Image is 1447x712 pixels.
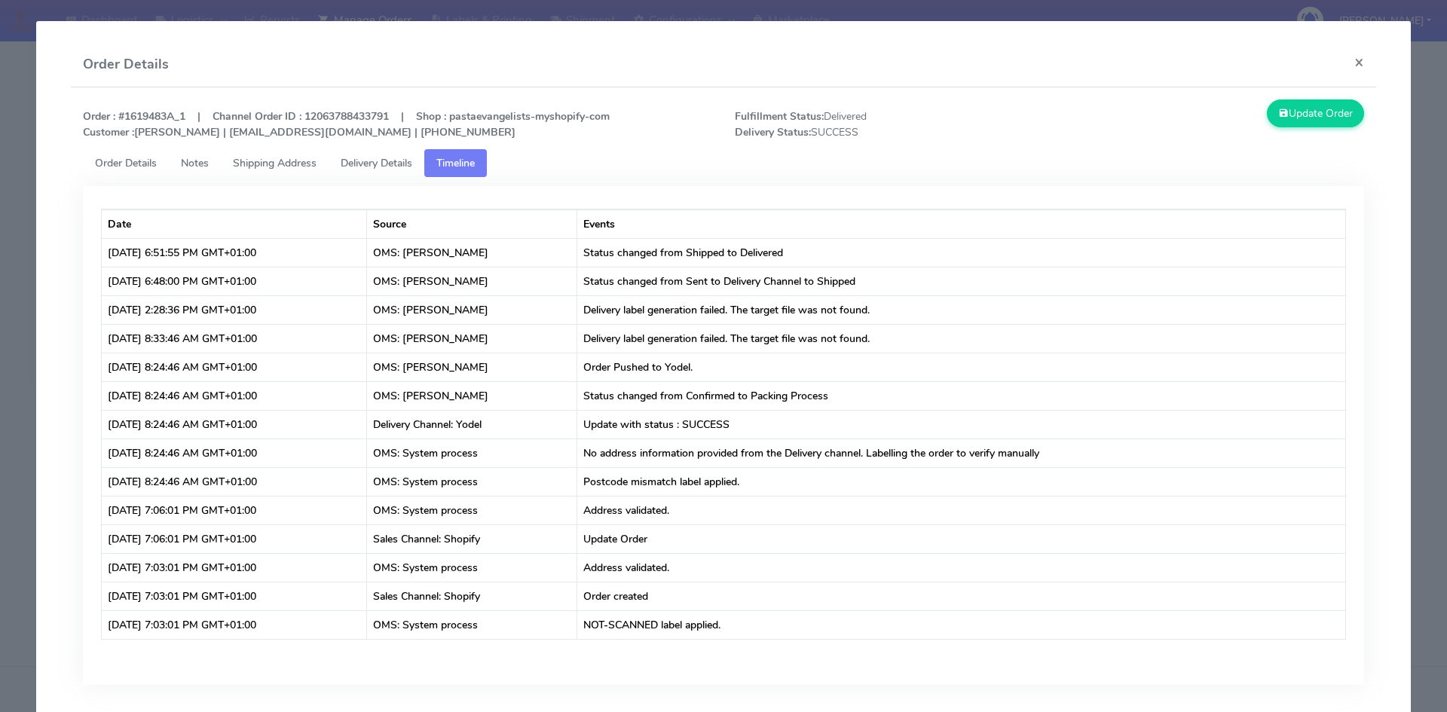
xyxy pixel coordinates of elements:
td: [DATE] 7:06:01 PM GMT+01:00 [102,524,368,553]
td: Order created [577,582,1345,610]
span: Order Details [95,156,157,170]
td: Address validated. [577,553,1345,582]
td: [DATE] 6:51:55 PM GMT+01:00 [102,238,368,267]
td: [DATE] 8:24:46 AM GMT+01:00 [102,439,368,467]
td: [DATE] 7:03:01 PM GMT+01:00 [102,610,368,639]
td: OMS: System process [367,610,577,639]
ul: Tabs [83,149,1365,177]
td: OMS: [PERSON_NAME] [367,324,577,353]
span: Timeline [436,156,475,170]
td: Delivery label generation failed. The target file was not found. [577,295,1345,324]
strong: Delivery Status: [735,125,811,139]
th: Date [102,209,368,238]
td: OMS: [PERSON_NAME] [367,267,577,295]
strong: Customer : [83,125,134,139]
td: Address validated. [577,496,1345,524]
td: [DATE] 8:33:46 AM GMT+01:00 [102,324,368,353]
button: Update Order [1267,99,1365,127]
td: OMS: System process [367,467,577,496]
strong: Fulfillment Status: [735,109,824,124]
td: [DATE] 8:24:46 AM GMT+01:00 [102,410,368,439]
td: Sales Channel: Shopify [367,582,577,610]
td: Status changed from Confirmed to Packing Process [577,381,1345,410]
td: [DATE] 8:24:46 AM GMT+01:00 [102,381,368,410]
td: Delivery label generation failed. The target file was not found. [577,324,1345,353]
td: OMS: [PERSON_NAME] [367,295,577,324]
td: OMS: System process [367,496,577,524]
td: OMS: [PERSON_NAME] [367,353,577,381]
td: OMS: [PERSON_NAME] [367,238,577,267]
td: Update Order [577,524,1345,553]
td: OMS: System process [367,553,577,582]
td: [DATE] 7:06:01 PM GMT+01:00 [102,496,368,524]
td: [DATE] 8:24:46 AM GMT+01:00 [102,467,368,496]
td: No address information provided from the Delivery channel. Labelling the order to verify manually [577,439,1345,467]
td: OMS: System process [367,439,577,467]
button: Close [1342,42,1376,82]
td: Status changed from Shipped to Delivered [577,238,1345,267]
td: OMS: [PERSON_NAME] [367,381,577,410]
th: Source [367,209,577,238]
span: Notes [181,156,209,170]
td: Postcode mismatch label applied. [577,467,1345,496]
td: Sales Channel: Shopify [367,524,577,553]
td: [DATE] 7:03:01 PM GMT+01:00 [102,553,368,582]
span: Delivered SUCCESS [723,108,1050,140]
td: Order Pushed to Yodel. [577,353,1345,381]
td: Status changed from Sent to Delivery Channel to Shipped [577,267,1345,295]
td: [DATE] 6:48:00 PM GMT+01:00 [102,267,368,295]
span: Delivery Details [341,156,412,170]
td: NOT-SCANNED label applied. [577,610,1345,639]
td: [DATE] 2:28:36 PM GMT+01:00 [102,295,368,324]
span: Shipping Address [233,156,317,170]
td: Delivery Channel: Yodel [367,410,577,439]
td: [DATE] 8:24:46 AM GMT+01:00 [102,353,368,381]
th: Events [577,209,1345,238]
h4: Order Details [83,54,169,75]
strong: Order : #1619483A_1 | Channel Order ID : 12063788433791 | Shop : pastaevangelists-myshopify-com [... [83,109,610,139]
td: [DATE] 7:03:01 PM GMT+01:00 [102,582,368,610]
td: Update with status : SUCCESS [577,410,1345,439]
